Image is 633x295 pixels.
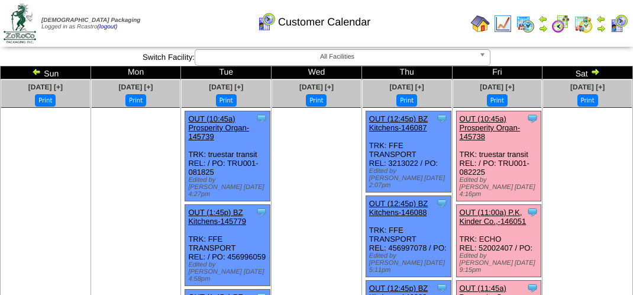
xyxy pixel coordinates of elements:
span: [DEMOGRAPHIC_DATA] Packaging [41,17,140,24]
a: (logout) [98,24,118,30]
a: OUT (12:45p) BZ Kitchens-146087 [369,114,428,132]
td: Fri [452,66,542,79]
span: Logged in as Rcastro [41,17,140,30]
img: arrowleft.gif [538,14,548,24]
div: Edited by [PERSON_NAME] [DATE] 4:27pm [188,177,270,198]
img: Tooltip [256,113,267,124]
a: OUT (11:00a) P.K, Kinder Co.,-146051 [460,208,527,226]
div: TRK: ECHO REL: 52002407 / PO: [456,205,541,277]
a: [DATE] [+] [28,83,63,91]
td: Sun [1,66,91,79]
img: arrowleft.gif [596,14,606,24]
div: Edited by [PERSON_NAME] [DATE] 2:07pm [369,168,451,189]
td: Thu [361,66,452,79]
a: [DATE] [+] [299,83,334,91]
img: line_graph.gif [493,14,512,33]
a: [DATE] [+] [209,83,243,91]
div: Edited by [PERSON_NAME] [DATE] 5:11pm [369,252,451,274]
a: OUT (1:45p) BZ Kitchens-145779 [188,208,246,226]
img: calendarcustomer.gif [609,14,628,33]
img: calendarblend.gif [551,14,570,33]
button: Print [396,94,417,107]
a: [DATE] [+] [119,83,153,91]
button: Print [216,94,237,107]
img: calendarprod.gif [516,14,535,33]
a: OUT (10:45a) Prosperity Organ-145738 [460,114,521,141]
button: Print [577,94,598,107]
img: calendarinout.gif [574,14,593,33]
div: TRK: FFE TRANSPORT REL: / PO: 456996059 [185,205,270,286]
img: Tooltip [436,197,448,209]
img: Tooltip [436,113,448,124]
div: TRK: truestar transit REL: / PO: TRU001-081825 [185,111,270,201]
div: Edited by [PERSON_NAME] [DATE] 4:16pm [460,177,541,198]
a: OUT (10:45a) Prosperity Organ-145739 [188,114,249,141]
td: Mon [91,66,181,79]
div: Edited by [PERSON_NAME] [DATE] 9:15pm [460,252,541,274]
a: [DATE] [+] [390,83,424,91]
span: All Facilities [200,50,474,64]
img: Tooltip [527,206,538,218]
img: arrowright.gif [590,67,600,76]
img: calendarcustomer.gif [257,12,276,31]
td: Sat [542,66,633,79]
img: arrowleft.gif [32,67,41,76]
div: TRK: FFE TRANSPORT REL: 3213022 / PO: [366,111,451,193]
button: Print [35,94,56,107]
img: Tooltip [256,206,267,218]
img: arrowright.gif [596,24,606,33]
button: Print [306,94,327,107]
div: TRK: FFE TRANSPORT REL: 456997078 / PO: [366,196,451,277]
div: Edited by [PERSON_NAME] [DATE] 4:58pm [188,261,270,283]
span: Customer Calendar [278,16,370,28]
img: arrowright.gif [538,24,548,33]
a: OUT (12:45p) BZ Kitchens-146088 [369,199,428,217]
img: Tooltip [527,282,538,294]
td: Tue [181,66,272,79]
button: Print [125,94,146,107]
img: Tooltip [436,282,448,294]
div: TRK: truestar transit REL: / PO: TRU001-082225 [456,111,541,201]
img: Tooltip [527,113,538,124]
a: [DATE] [+] [480,83,514,91]
button: Print [487,94,508,107]
td: Wed [272,66,362,79]
img: zoroco-logo-small.webp [4,4,36,43]
a: [DATE] [+] [570,83,605,91]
